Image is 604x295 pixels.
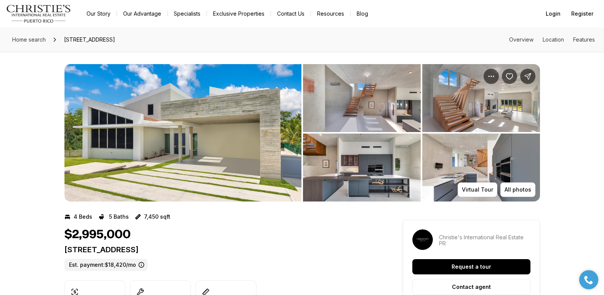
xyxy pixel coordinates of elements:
li: 2 of 9 [303,64,540,202]
button: Contact agent [412,279,530,295]
a: Blog [351,8,374,19]
button: Property options [484,69,499,84]
button: Login [541,6,565,21]
img: logo [6,5,71,23]
button: View image gallery [303,64,421,132]
a: Resources [311,8,350,19]
a: Exclusive Properties [207,8,271,19]
button: Share Property: 13 SURFSIDE RD [520,69,535,84]
p: All photos [505,187,531,193]
a: Specialists [168,8,207,19]
label: Est. payment: $18,420/mo [64,259,147,271]
button: View image gallery [303,134,421,202]
button: Register [567,6,598,21]
button: Contact Us [271,8,311,19]
p: [STREET_ADDRESS] [64,245,375,254]
a: Our Advantage [117,8,167,19]
h1: $2,995,000 [64,227,131,242]
button: View image gallery [422,134,540,202]
button: Virtual Tour [458,182,497,197]
span: Home search [12,36,46,43]
a: Skip to: Overview [509,36,534,43]
span: Login [546,11,561,17]
button: View image gallery [422,64,540,132]
p: Christie's International Real Estate PR [439,234,530,247]
p: Virtual Tour [462,187,493,193]
button: Request a tour [412,259,530,274]
p: 4 Beds [74,214,92,220]
button: All photos [500,182,535,197]
span: [STREET_ADDRESS] [61,34,118,46]
nav: Page section menu [509,37,595,43]
a: Skip to: Features [573,36,595,43]
li: 1 of 9 [64,64,301,202]
span: Register [571,11,593,17]
a: Skip to: Location [543,36,564,43]
p: Contact agent [452,284,491,290]
p: Request a tour [452,264,491,270]
p: 7,450 sqft [144,214,170,220]
a: Home search [9,34,49,46]
button: View image gallery [64,64,301,202]
a: Our Story [80,8,117,19]
button: Save Property: 13 SURFSIDE RD [502,69,517,84]
div: Listing Photos [64,64,540,202]
p: 5 Baths [109,214,129,220]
